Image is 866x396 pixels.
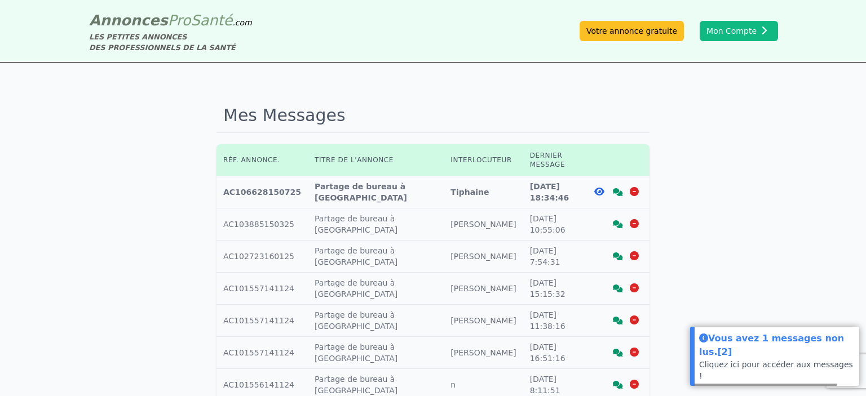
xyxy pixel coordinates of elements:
[523,144,586,176] th: Dernier message
[444,337,523,369] td: [PERSON_NAME]
[168,12,191,29] span: Pro
[700,21,778,41] button: Mon Compte
[630,348,639,357] i: Supprimer la discussion
[613,349,623,357] i: Voir la discussion
[89,12,168,29] span: Annonces
[216,305,308,337] td: AC101557141124
[89,12,252,29] a: AnnoncesProSanté.com
[523,305,586,337] td: [DATE] 11:38:16
[444,144,523,176] th: Interlocuteur
[613,252,623,260] i: Voir la discussion
[523,208,586,241] td: [DATE] 10:55:06
[444,273,523,305] td: [PERSON_NAME]
[216,337,308,369] td: AC101557141124
[308,305,444,337] td: Partage de bureau à [GEOGRAPHIC_DATA]
[308,144,444,176] th: Titre de l'annonce
[630,380,639,389] i: Supprimer la discussion
[308,337,444,369] td: Partage de bureau à [GEOGRAPHIC_DATA]
[594,187,604,196] i: Voir l'annonce
[89,32,252,53] div: LES PETITES ANNONCES DES PROFESSIONNELS DE LA SANTÉ
[630,283,639,292] i: Supprimer la discussion
[216,176,308,208] td: AC106628150725
[216,273,308,305] td: AC101557141124
[523,241,586,273] td: [DATE] 7:54:31
[308,208,444,241] td: Partage de bureau à [GEOGRAPHIC_DATA]
[523,337,586,369] td: [DATE] 16:51:16
[613,188,623,196] i: Voir la discussion
[216,144,308,176] th: Réf. annonce.
[630,315,639,324] i: Supprimer la discussion
[444,241,523,273] td: [PERSON_NAME]
[523,273,586,305] td: [DATE] 15:15:32
[630,187,639,196] i: Supprimer la discussion
[523,176,586,208] td: [DATE] 18:34:46
[216,99,649,133] h1: Mes Messages
[580,21,684,41] a: Votre annonce gratuite
[699,360,853,380] a: Cliquez ici pour accéder aux messages !
[308,176,444,208] td: Partage de bureau à [GEOGRAPHIC_DATA]
[630,251,639,260] i: Supprimer la discussion
[444,176,523,208] td: Tiphaine
[444,208,523,241] td: [PERSON_NAME]
[444,305,523,337] td: [PERSON_NAME]
[613,220,623,228] i: Voir la discussion
[216,241,308,273] td: AC102723160125
[216,208,308,241] td: AC103885150325
[613,317,623,324] i: Voir la discussion
[191,12,232,29] span: Santé
[308,273,444,305] td: Partage de bureau à [GEOGRAPHIC_DATA]
[699,331,855,359] div: Vous avez 1 messages non lus.
[613,284,623,292] i: Voir la discussion
[613,381,623,389] i: Voir la discussion
[630,219,639,228] i: Supprimer la discussion
[232,18,251,27] span: .com
[308,241,444,273] td: Partage de bureau à [GEOGRAPHIC_DATA]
